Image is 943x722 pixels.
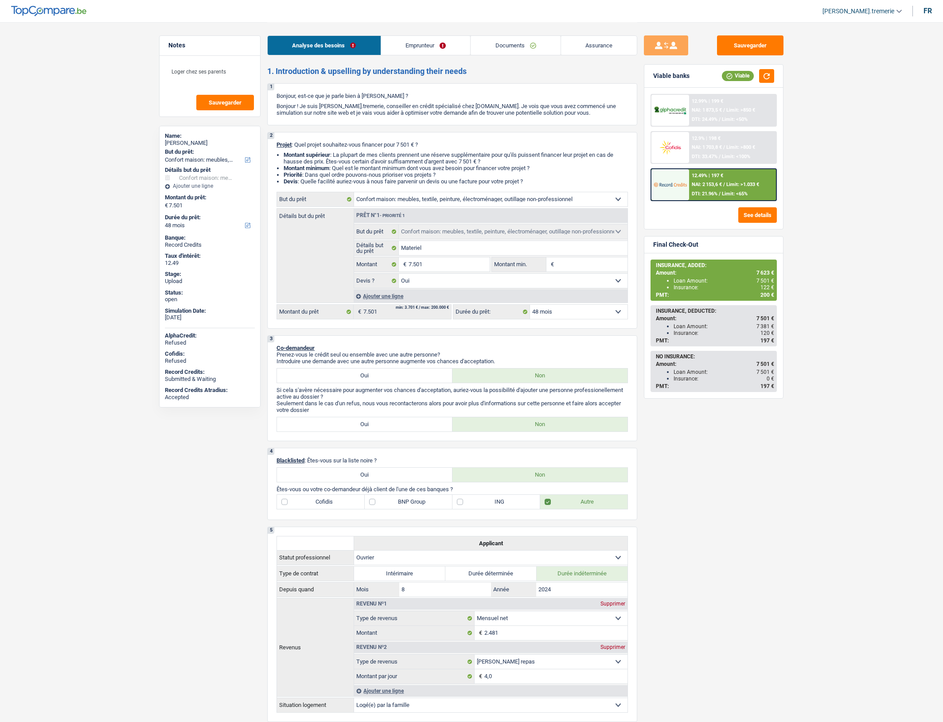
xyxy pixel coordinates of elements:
[165,194,253,201] label: Montant du prêt:
[354,567,445,581] label: Intérimaire
[598,601,627,606] div: Supprimer
[674,284,774,291] div: Insurance:
[277,698,354,712] th: Situation logement
[475,626,484,640] span: €
[268,36,381,55] a: Analyse des besoins
[268,132,274,139] div: 2
[165,296,255,303] div: open
[354,225,399,239] label: But du prêt
[756,361,774,367] span: 7 501 €
[165,289,255,296] div: Status:
[277,369,452,383] label: Oui
[656,353,774,360] div: NO INSURANCE:
[11,6,86,16] img: TopCompare Logo
[165,202,168,209] span: €
[738,207,777,223] button: See details
[756,323,774,330] span: 7 381 €
[756,278,774,284] span: 7 501 €
[277,495,365,509] label: Cofidis
[726,107,755,113] span: Limit: >850 €
[277,93,628,99] p: Bonjour, est-ce que je parle bien à [PERSON_NAME] ?
[277,486,628,493] p: Êtes-vous ou votre co-demandeur déjà client de l'une de ces banques ?
[277,582,354,597] th: Depuis quand
[268,84,274,90] div: 1
[692,173,723,179] div: 12.49% | 197 €
[284,178,628,185] li: : Quelle facilité auriez-vous à nous faire parvenir un devis ou une facture pour votre projet ?
[656,315,774,322] div: Amount:
[165,394,255,401] div: Accepted
[277,192,354,206] label: But du prêt
[284,171,628,178] li: : Dans quel ordre pouvons-nous prioriser vos projets ?
[165,234,255,241] div: Banque:
[284,178,298,185] span: Devis
[381,36,471,55] a: Emprunteur
[656,292,774,298] div: PMT:
[561,36,637,55] a: Assurance
[354,626,474,640] label: Montant
[277,358,628,365] p: Introduire une demande avec une autre personne augmente vos chances d'acceptation.
[674,330,774,336] div: Insurance:
[277,417,452,431] label: Oui
[692,136,721,141] div: 12.9% | 198 €
[354,582,399,597] label: Mois
[277,400,628,413] p: Seulement dans le cas d'un refus, nous vous recontacterons alors pour avoir plus d'informations s...
[284,151,628,165] li: : La plupart de mes clients prennent une réserve supplémentaire pour qu'ils puissent financer leu...
[756,270,774,276] span: 7 623 €
[365,495,452,509] label: BNP Group
[277,141,292,148] span: Projet
[722,71,754,81] div: Viable
[719,191,721,197] span: /
[277,305,354,319] label: Montant du prêt
[354,213,407,218] div: Prêt n°1
[165,387,255,394] div: Record Credits Atradius:
[277,457,628,464] p: : Êtes-vous sur la liste noire ?
[380,213,405,218] span: - Priorité 1
[165,339,255,346] div: Refused
[165,271,255,278] div: Stage:
[354,274,399,288] label: Devis ?
[284,165,628,171] li: : Quel est le montant minimum dont vous avez besoin pour financer votre projet ?
[165,148,253,155] label: But du prêt:
[654,176,686,193] img: Record Credits
[726,144,755,150] span: Limit: >800 €
[756,315,774,322] span: 7 501 €
[692,144,722,150] span: NAI: 1 703,8 €
[354,669,474,683] label: Montant par jour
[598,644,627,650] div: Supprimer
[760,338,774,344] span: 197 €
[354,257,399,272] label: Montant
[196,95,254,110] button: Sauvegarder
[653,241,698,248] div: Final Check-Out
[354,611,474,625] label: Type de revenus
[540,495,628,509] label: Autre
[277,550,354,565] th: Statut professionnel
[354,601,389,606] div: Revenu nº1
[692,107,722,113] span: NAI: 1 873,5 €
[760,383,774,389] span: 197 €
[396,306,449,310] div: min: 3.701 € / max: 200.000 €
[692,154,717,159] span: DTI: 33.47%
[354,305,363,319] span: €
[165,140,255,147] div: [PERSON_NAME]
[760,284,774,291] span: 122 €
[165,183,255,189] div: Ajouter une ligne
[537,567,628,581] label: Durée indéterminée
[452,369,628,383] label: Non
[719,154,721,159] span: /
[165,369,255,376] div: Record Credits:
[654,105,686,116] img: AlphaCredit
[277,468,452,482] label: Oui
[277,209,354,219] label: Détails but du prêt
[722,116,748,122] span: Limit: <50%
[354,685,627,696] div: Ajouter une ligne
[723,107,725,113] span: /
[822,8,894,15] span: [PERSON_NAME].tremerie
[723,182,725,187] span: /
[399,582,491,597] input: MM
[165,357,255,365] div: Refused
[692,182,722,187] span: NAI: 2 153,6 €
[452,495,540,509] label: ING
[277,103,628,116] p: Bonjour ! Je suis [PERSON_NAME].tremerie, conseiller en crédit spécialisé chez [DOMAIN_NAME]. Je ...
[399,257,409,272] span: €
[492,257,546,272] label: Montant min.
